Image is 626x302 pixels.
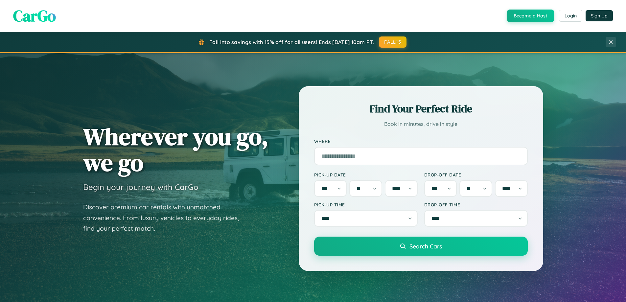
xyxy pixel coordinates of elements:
span: Search Cars [409,243,442,250]
h3: Begin your journey with CarGo [83,182,198,192]
p: Discover premium car rentals with unmatched convenience. From luxury vehicles to everyday rides, ... [83,202,247,234]
span: CarGo [13,5,56,27]
button: Sign Up [586,10,613,21]
button: FALL15 [379,36,406,48]
button: Login [559,10,582,22]
label: Where [314,139,528,144]
button: Become a Host [507,10,554,22]
h1: Wherever you go, we go [83,124,268,175]
label: Pick-up Date [314,172,418,177]
button: Search Cars [314,237,528,256]
span: Fall into savings with 15% off for all users! Ends [DATE] 10am PT. [209,39,374,45]
label: Drop-off Date [424,172,528,177]
h2: Find Your Perfect Ride [314,102,528,116]
label: Drop-off Time [424,202,528,207]
p: Book in minutes, drive in style [314,119,528,129]
label: Pick-up Time [314,202,418,207]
